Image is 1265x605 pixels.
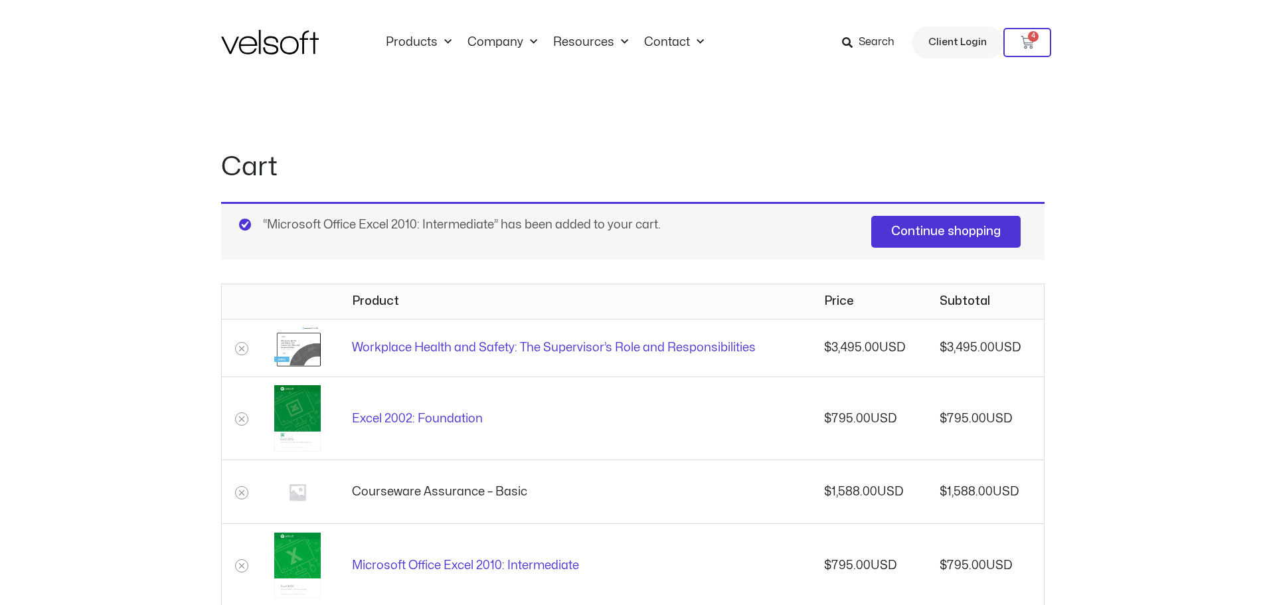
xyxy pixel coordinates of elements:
span: $ [824,486,831,497]
img: Placeholder [274,469,321,515]
bdi: 795.00 [824,413,871,424]
th: Courseware Assurance – Basic [340,460,812,523]
a: ContactMenu Toggle [636,35,712,50]
a: CompanyMenu Toggle [460,35,545,50]
img: Workplace Health and Safety: The Supervisor's Role and Responsibilities [274,327,321,368]
h1: Cart [221,149,1045,186]
span: Client Login [928,34,987,51]
nav: Menu [378,35,712,50]
img: Microsoft Office Excel 2010: Intermediate [274,533,321,598]
a: 4 [1003,28,1051,57]
a: Remove Excel 2002: Foundation from cart [235,412,248,426]
a: Remove Courseware Assurance - Basic from cart [235,486,248,499]
span: $ [940,486,947,497]
th: Product [340,284,812,319]
a: ResourcesMenu Toggle [545,35,636,50]
div: “Microsoft Office Excel 2010: Intermediate” has been added to your cart. [221,202,1045,260]
span: $ [824,560,831,571]
a: Remove Microsoft Office Excel 2010: Intermediate from cart [235,559,248,572]
span: $ [940,560,947,571]
span: $ [824,413,831,424]
bdi: 3,495.00 [940,342,995,353]
bdi: 795.00 [824,560,871,571]
a: Search [842,31,904,54]
a: Client Login [912,27,1003,58]
img: Velsoft Training Materials [221,30,319,54]
bdi: 3,495.00 [824,342,879,353]
a: Continue shopping [871,216,1021,248]
a: ProductsMenu Toggle [378,35,460,50]
a: Remove Workplace Health and Safety: The Supervisor's Role and Responsibilities from cart [235,342,248,355]
span: $ [824,342,831,353]
a: Excel 2002: Foundation [352,413,483,424]
bdi: 795.00 [940,560,986,571]
a: Microsoft Office Excel 2010: Intermediate [352,560,579,571]
bdi: 1,588.00 [824,486,877,497]
a: Workplace Health and Safety: The Supervisor’s Role and Responsibilities [352,342,756,353]
span: Search [859,34,894,51]
th: Subtotal [928,284,1043,319]
img: Excel 2002: Foundation [274,385,321,451]
th: Price [812,284,928,319]
span: 4 [1028,31,1039,42]
span: $ [940,342,947,353]
bdi: 795.00 [940,413,986,424]
bdi: 1,588.00 [940,486,993,497]
span: $ [940,413,947,424]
